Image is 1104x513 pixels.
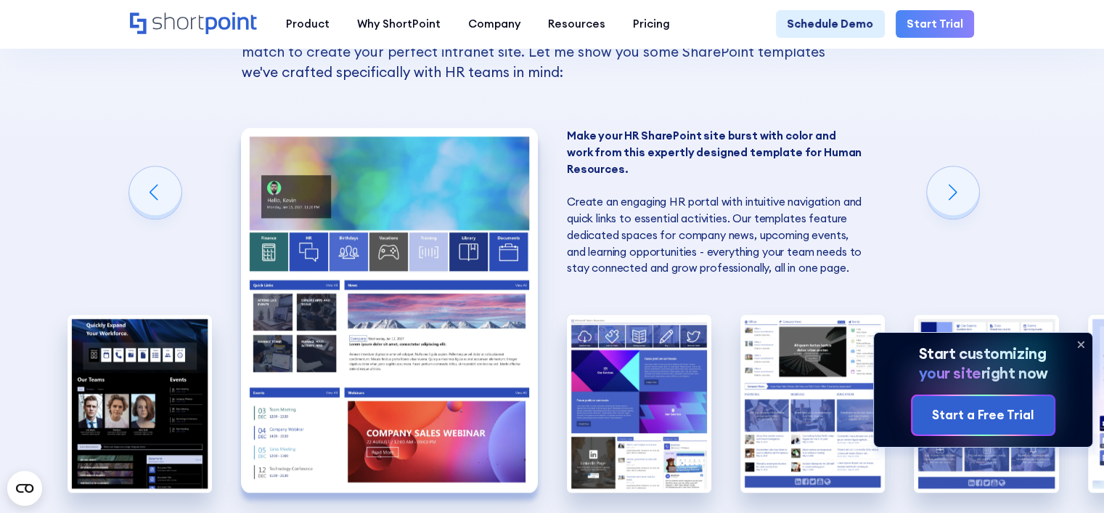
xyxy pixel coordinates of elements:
[776,10,884,38] a: Schedule Demo
[68,315,212,493] div: 1 / 6
[932,406,1034,425] div: Start a Free Trial
[286,16,330,33] div: Product
[567,315,711,493] div: 3 / 6
[272,10,343,38] a: Product
[633,16,670,33] div: Pricing
[343,10,454,38] a: Why ShortPoint
[68,315,212,493] img: HR SharePoint Templates
[129,166,181,219] div: Previous slide
[357,16,441,33] div: Why ShortPoint
[740,315,885,493] img: Designing a SharePoint site for HR
[619,10,684,38] a: Pricing
[548,16,605,33] div: Resources
[843,345,1104,513] iframe: Chat Widget
[914,315,1058,493] div: 5 / 6
[567,128,864,277] p: Create an engaging HR portal with intuitive navigation and quick links to essential activities. O...
[454,10,534,38] a: Company
[567,129,862,176] strong: Make your HR SharePoint site burst with color and work from this expertly designed template for H...
[896,10,974,38] a: Start Trial
[567,315,711,493] img: SharePoint Template for HR
[912,396,1055,435] a: Start a Free Trial
[740,315,885,493] div: 4 / 6
[534,10,619,38] a: Resources
[241,128,538,493] div: 2 / 6
[468,16,520,33] div: Company
[7,471,42,506] button: Open CMP widget
[241,128,538,493] img: Modern SharePoint Templates for HR
[927,166,979,219] div: Next slide
[914,315,1058,493] img: Top SharePoint Templates for 2025
[130,12,258,36] a: Home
